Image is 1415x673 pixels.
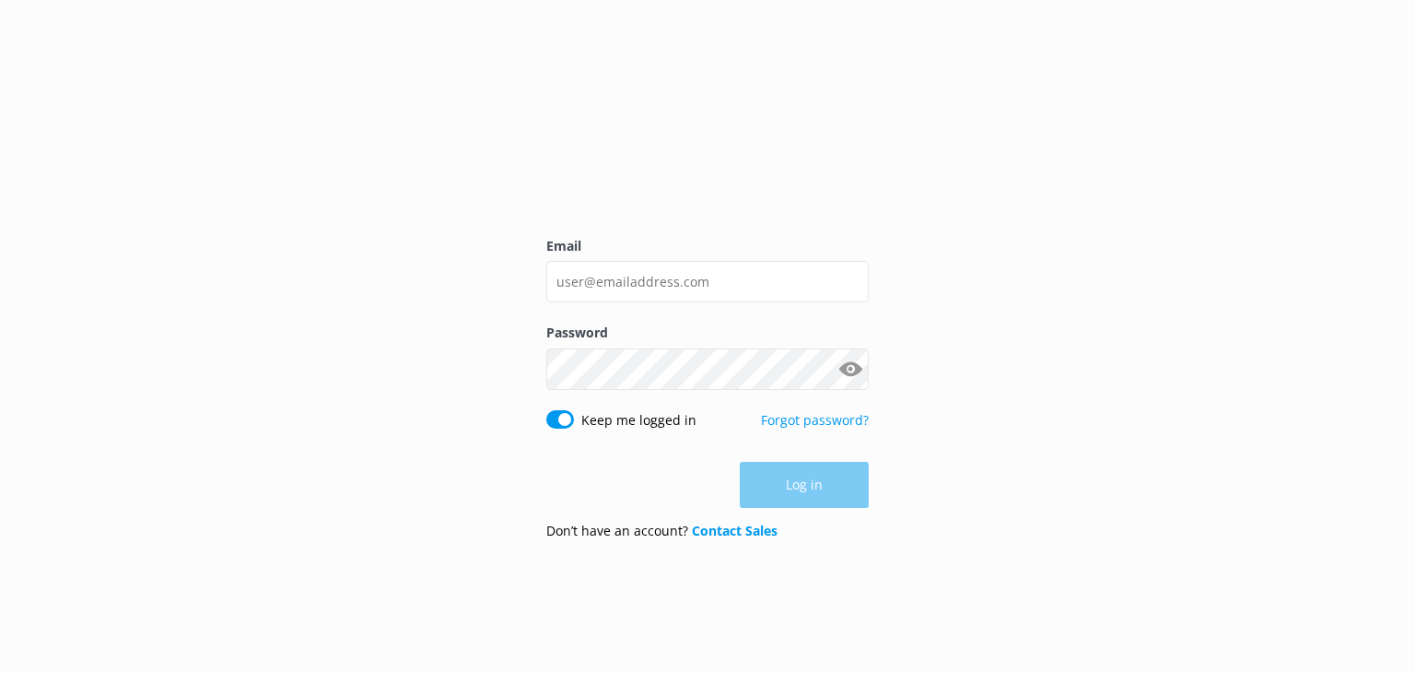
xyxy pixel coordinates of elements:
[692,522,778,539] a: Contact Sales
[546,261,869,302] input: user@emailaddress.com
[546,323,869,343] label: Password
[546,521,778,541] p: Don’t have an account?
[581,410,696,431] label: Keep me logged in
[832,350,869,387] button: Show password
[546,236,869,256] label: Email
[761,411,869,429] a: Forgot password?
